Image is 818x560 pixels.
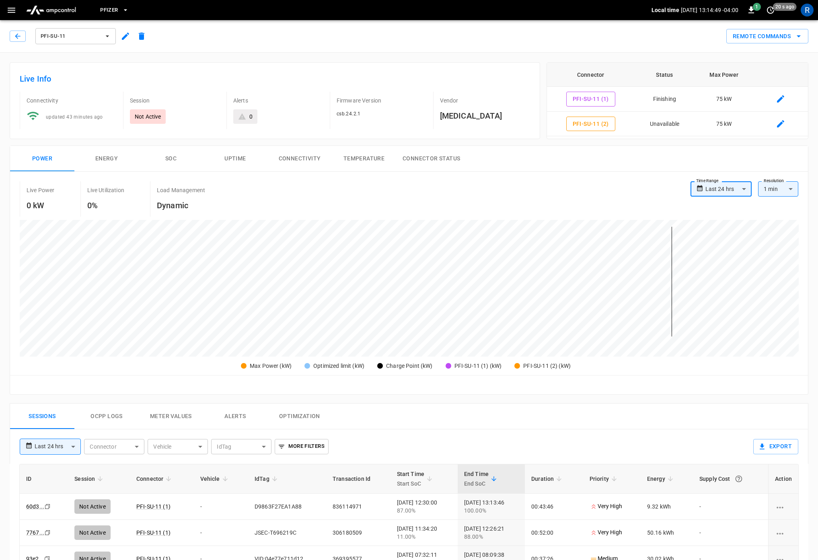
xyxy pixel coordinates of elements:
span: Energy [647,474,676,484]
th: Status [635,63,695,87]
a: PFI-SU-11 (1) [136,529,171,536]
img: ampcontrol.io logo [23,2,79,18]
th: Connector [547,63,635,87]
div: 0 [249,113,253,121]
td: 75 kW [695,87,753,112]
button: Uptime [203,146,267,172]
div: 1 min [758,181,798,197]
button: Alerts [203,404,267,429]
span: Priority [590,474,619,484]
td: D9863F27EA1A88 [248,494,326,520]
h6: 0 kW [27,199,55,212]
p: Alerts [233,96,323,105]
div: profile-icon [801,4,814,16]
span: Vehicle [200,474,230,484]
div: Optimized limit (kW) [313,362,364,370]
div: Supply Cost [699,472,762,486]
a: 60d3... [26,503,44,510]
td: 00:43:46 [525,494,583,520]
h6: 0% [87,199,124,212]
p: Start SoC [397,479,425,488]
button: Temperature [332,146,396,172]
td: 75 kW [695,112,753,137]
div: [DATE] 12:26:21 [464,525,518,541]
a: PFI-SU-11 (1) [136,503,171,510]
table: connector table [547,63,808,136]
p: [DATE] 13:14:49 -04:00 [681,6,738,14]
div: 87.00% [397,507,451,515]
div: Max Power (kW) [250,362,292,370]
button: Meter Values [139,404,203,429]
span: 1 [753,3,761,11]
td: - [693,520,768,546]
div: End Time [464,469,489,488]
button: Power [10,146,74,172]
div: Last 24 hrs [35,439,81,454]
label: Resolution [764,178,784,184]
td: 306180509 [326,520,391,546]
div: Not Active [74,499,111,514]
td: - [194,494,248,520]
button: The cost of your charging session based on your supply rates [732,472,746,486]
button: PFI-SU-11 [35,28,116,44]
td: Finishing [635,87,695,112]
th: Action [768,464,798,494]
a: 7767... [26,529,44,536]
th: ID [20,464,68,494]
button: set refresh interval [764,4,777,16]
td: 00:52:00 [525,520,583,546]
p: Firmware Version [337,96,427,105]
p: Not Active [135,113,161,121]
span: PFI-SU-11 [41,32,100,41]
p: Very High [590,502,622,511]
button: PFI-SU-11 (1) [566,92,615,107]
button: PFI-SU-11 (2) [566,117,615,131]
span: updated 43 minutes ago [46,114,103,120]
button: Export [753,439,798,454]
button: Energy [74,146,139,172]
th: Transaction Id [326,464,391,494]
div: charging session options [775,503,792,511]
p: Vendor [440,96,530,105]
span: IdTag [255,474,280,484]
p: Live Utilization [87,186,124,194]
div: Not Active [74,525,111,540]
div: PFI-SU-11 (1) (kW) [454,362,502,370]
label: Time Range [696,178,719,184]
span: csb.24.2.1 [337,111,361,117]
button: Pfizer [97,2,132,18]
p: End SoC [464,479,489,488]
th: Max Power [695,63,753,87]
div: Last 24 hrs [705,181,752,197]
div: PFI-SU-11 (2) (kW) [523,362,571,370]
span: End TimeEnd SoC [464,469,499,488]
p: Connectivity [27,96,117,105]
h6: Live Info [20,72,530,85]
td: - [693,494,768,520]
div: remote commands options [726,29,808,44]
p: Session [130,96,220,105]
div: copy [44,502,52,511]
button: More Filters [275,439,328,454]
button: Remote Commands [726,29,808,44]
div: 88.00% [464,533,518,541]
button: Connectivity [267,146,332,172]
td: JSEC-T696219C [248,520,326,546]
div: copy [44,528,52,537]
td: - [194,520,248,546]
span: Pfizer [100,6,118,15]
p: Load Management [157,186,205,194]
div: charging session options [775,529,792,537]
div: [DATE] 11:34:20 [397,525,451,541]
h6: [MEDICAL_DATA] [440,109,530,122]
button: SOC [139,146,203,172]
td: Unavailable [635,112,695,137]
span: Duration [531,474,564,484]
span: Start TimeStart SoC [397,469,435,488]
p: Live Power [27,186,55,194]
div: 100.00% [464,507,518,515]
div: [DATE] 12:30:00 [397,498,451,515]
span: Connector [136,474,174,484]
p: Very High [590,528,622,537]
button: Connector Status [396,146,467,172]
